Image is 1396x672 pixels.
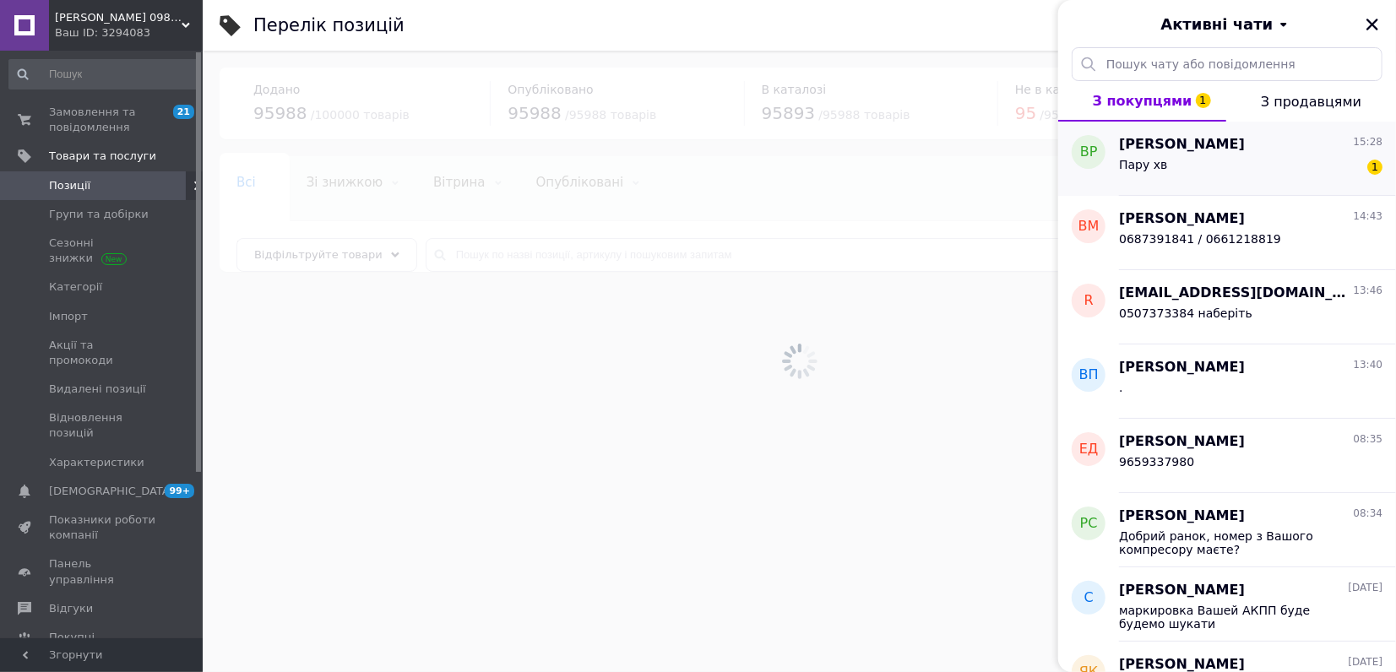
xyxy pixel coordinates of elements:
span: 1 [1367,160,1382,175]
span: [EMAIL_ADDRESS][DOMAIN_NAME] [1119,284,1350,303]
button: Закрити [1362,14,1382,35]
button: РС[PERSON_NAME]08:34Добрий ранок, номер з Вашого компресору маєте? [1058,493,1396,567]
span: ВР [1080,143,1098,162]
span: [PERSON_NAME] [1119,358,1245,377]
span: 99+ [165,484,194,498]
span: ВП [1078,366,1098,385]
span: 08:34 [1353,507,1382,521]
div: Перелік позицій [253,17,405,35]
span: Відгуки [49,601,93,616]
button: r[EMAIL_ADDRESS][DOMAIN_NAME]13:460507373384 наберіть [1058,270,1396,344]
span: Добрий ранок, номер з Вашого компресору маєте? [1119,529,1359,556]
span: [DEMOGRAPHIC_DATA] [49,484,174,499]
span: 15:28 [1353,135,1382,149]
span: Категорії [49,279,102,295]
span: r [1084,291,1093,311]
span: З продавцями [1261,94,1361,110]
button: ВП[PERSON_NAME]13:40. [1058,344,1396,419]
span: 14:43 [1353,209,1382,224]
span: . [1119,381,1122,394]
input: Пошук чату або повідомлення [1072,47,1382,81]
span: Товари та послуги [49,149,156,164]
button: Активні чати [1105,14,1349,35]
span: 0687391841 / 0661218819 [1119,232,1281,246]
span: [PERSON_NAME] [1119,135,1245,154]
span: маркировка Вашей АКПП буде будемо шукати [1119,604,1359,631]
span: [PERSON_NAME] [1119,432,1245,452]
span: 13:46 [1353,284,1382,298]
span: Сезонні знижки [49,236,156,266]
span: 0507373384 наберіть [1119,306,1252,320]
span: С [1084,588,1093,608]
button: З покупцями1 [1058,81,1226,122]
span: [PERSON_NAME] [1119,581,1245,600]
span: Активні чати [1160,14,1273,35]
span: 13:40 [1353,358,1382,372]
span: [DATE] [1348,581,1382,595]
button: ВМ[PERSON_NAME]14:430687391841 / 0661218819 [1058,196,1396,270]
button: С[PERSON_NAME][DATE]маркировка Вашей АКПП буде будемо шукати [1058,567,1396,642]
span: РС [1080,514,1098,534]
button: ЕД[PERSON_NAME]08:359659337980 [1058,419,1396,493]
span: Замовлення та повідомлення [49,105,156,135]
span: Акції та промокоди [49,338,156,368]
button: З продавцями [1226,81,1396,122]
span: Дізель ЮА 0984784109 автозапчастини [55,10,182,25]
span: 21 [173,105,194,119]
input: Пошук [8,59,198,89]
button: ВР[PERSON_NAME]15:28Пару хв1 [1058,122,1396,196]
span: Характеристики [49,455,144,470]
span: Позиції [49,178,90,193]
span: Видалені позиції [49,382,146,397]
span: ЕД [1079,440,1099,459]
span: Показники роботи компанії [49,512,156,543]
span: Панель управління [49,556,156,587]
span: [PERSON_NAME] [1119,209,1245,229]
span: Відновлення позицій [49,410,156,441]
span: Покупці [49,630,95,645]
span: 08:35 [1353,432,1382,447]
span: [DATE] [1348,655,1382,669]
span: З покупцями [1093,93,1192,109]
div: Ваш ID: 3294083 [55,25,203,41]
span: Групи та добірки [49,207,149,222]
span: [PERSON_NAME] [1119,507,1245,526]
span: Пару хв [1119,158,1167,171]
span: ВМ [1078,217,1100,236]
span: 1 [1196,93,1211,108]
span: Імпорт [49,309,88,324]
span: 9659337980 [1119,455,1194,469]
